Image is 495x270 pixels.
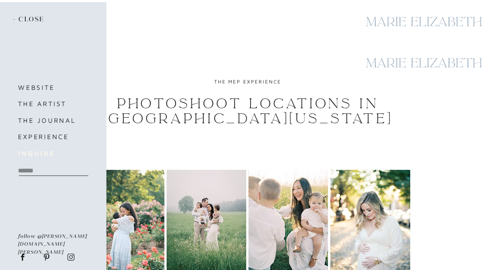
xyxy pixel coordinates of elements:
a: the artist [18,98,87,110]
a: website [18,81,87,93]
p: follow @[PERSON_NAME][DOMAIN_NAME][PERSON_NAME] [18,232,89,247]
a: The MEP Experience [214,78,281,84]
a: the journal [18,114,87,126]
h2: - close [13,15,48,24]
a: experience [18,131,97,142]
h1: Photoshoot Locations in [GEOGRAPHIC_DATA][US_STATE] [92,96,403,126]
a: inquire [18,147,87,159]
b: inquire [18,149,54,157]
